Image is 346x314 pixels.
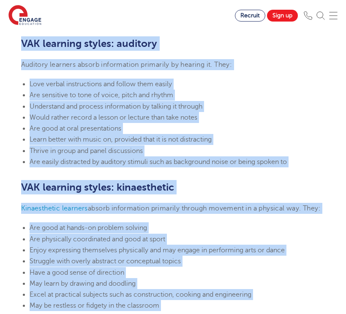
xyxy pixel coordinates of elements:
span: Understand and process information by talking it through [30,103,202,110]
span: May be restless or fidgety in the classroom [30,302,159,309]
img: Search [316,11,325,20]
img: Phone [304,11,312,20]
span: Love verbal instructions and follow them easily [30,80,172,88]
span: Recruit [240,12,260,19]
span: Enjoy expressing themselves physically and may engage in performing arts or dance [30,246,285,254]
span: Are easily distracted by auditory stimuli such as background noise or being spoken to [30,158,287,166]
img: Mobile Menu [329,11,338,20]
span: absorb information primarily through movement in a physical way. They: [88,205,321,212]
span: Are good at oral presentations [30,125,121,132]
span: Struggle with overly abstract or conceptual topics [30,257,181,265]
span: Have a good sense of direction [30,269,124,276]
a: Sign up [267,10,298,22]
a: Kinaesthetic learners [21,205,88,212]
span: Would rather record a lesson or lecture than take notes [30,114,197,121]
span: Thrive in group and panel discussions [30,147,143,155]
b: VAK learning styles: kinaesthetic [21,181,174,193]
img: Engage Education [8,5,41,26]
span: Excel at practical subjects such as construction, cooking and engineering [30,291,251,298]
span: Learn better with music on, provided that it is not distracting [30,136,212,143]
span: Auditory learners absorb information primarily by hearing it. They: [21,61,232,68]
span: Are physically coordinated and good at sport [30,235,165,243]
a: Recruit [235,10,265,22]
span: Are good at hands-on problem solving [30,224,147,232]
span: May learn by drawing and doodling [30,280,136,287]
b: VAK learning styles: auditory [21,38,157,49]
span: Are sensitive to tone of voice, pitch and rhythm [30,91,173,99]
